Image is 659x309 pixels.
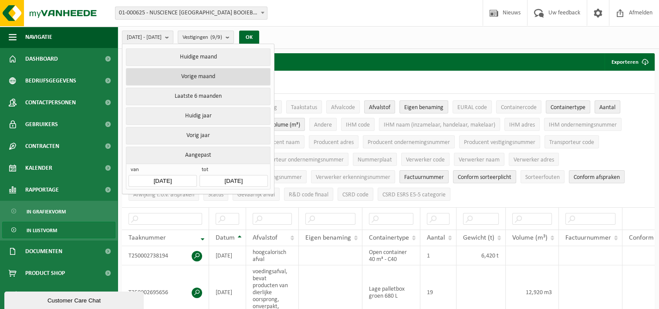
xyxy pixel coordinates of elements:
[459,135,540,148] button: Producent vestigingsnummerProducent vestigingsnummer: Activate to sort
[126,68,270,86] button: Vorige maand
[514,157,554,163] span: Verwerker adres
[525,174,560,181] span: Sorteerfouten
[599,104,615,111] span: Aantal
[289,192,328,198] span: R&D code finaal
[128,166,196,175] span: van
[404,104,443,111] span: Eigen benaming
[358,157,392,163] span: Nummerplaat
[115,7,267,20] span: 01-000625 - NUSCIENCE BELGIUM BOOIEBOS - DRONGEN
[341,118,375,131] button: IHM codeIHM code: Activate to sort
[504,118,540,131] button: IHM adresIHM adres: Activate to sort
[509,122,535,128] span: IHM adres
[2,222,115,238] a: In lijstvorm
[459,157,500,163] span: Verwerker naam
[286,100,322,113] button: TaakstatusTaakstatus: Activate to sort
[270,122,300,128] span: Volume (m³)
[404,174,444,181] span: Factuurnummer
[253,234,277,241] span: Afvalstof
[378,188,450,201] button: CSRD ESRS E5-5 categorieCSRD ESRS E5-5 categorie: Activate to sort
[239,31,259,45] button: OK
[574,174,620,181] span: Conform afspraken
[25,70,76,92] span: Bedrijfsgegevens
[25,113,58,135] span: Gebruikers
[25,92,76,113] span: Contactpersonen
[126,88,270,105] button: Laatste 6 maanden
[309,118,337,131] button: AndereAndere: Activate to sort
[309,135,358,148] button: Producent adresProducent adres: Activate to sort
[331,104,355,111] span: Afvalcode
[454,153,504,166] button: Verwerker naamVerwerker naam: Activate to sort
[595,100,620,113] button: AantalAantal: Activate to sort
[605,53,654,71] button: Exporteren
[369,104,390,111] span: Afvalstof
[128,234,166,241] span: Taaknummer
[178,31,234,44] button: Vestigingen(9/9)
[122,31,173,44] button: [DATE] - [DATE]
[399,170,449,183] button: FactuurnummerFactuurnummer: Activate to sort
[463,234,494,241] span: Gewicht (t)
[314,139,354,146] span: Producent adres
[569,170,625,183] button: Conform afspraken : Activate to sort
[254,135,304,148] button: Producent naamProducent naam: Activate to sort
[237,192,275,198] span: Gevaarlijk afval
[546,100,590,113] button: ContainertypeContainertype: Activate to sort
[27,222,57,239] span: In lijstvorm
[182,31,222,44] span: Vestigingen
[27,203,66,220] span: In grafiekvorm
[25,135,59,157] span: Contracten
[203,188,228,201] button: StatusStatus: Activate to sort
[496,100,541,113] button: ContainercodeContainercode: Activate to sort
[342,192,368,198] span: CSRD code
[25,240,62,262] span: Documenten
[520,170,564,183] button: SorteerfoutenSorteerfouten: Activate to sort
[544,118,622,131] button: IHM ondernemingsnummerIHM ondernemingsnummer: Activate to sort
[346,122,370,128] span: IHM code
[250,153,348,166] button: Transporteur ondernemingsnummerTransporteur ondernemingsnummer : Activate to sort
[420,246,456,265] td: 1
[453,170,516,183] button: Conform sorteerplicht : Activate to sort
[549,122,617,128] span: IHM ondernemingsnummer
[284,188,333,201] button: R&D code finaalR&amp;D code finaal: Activate to sort
[233,188,280,201] button: Gevaarlijk afval : Activate to sort
[208,192,223,198] span: Status
[199,166,267,175] span: tot
[363,135,455,148] button: Producent ondernemingsnummerProducent ondernemingsnummer: Activate to sort
[216,234,235,241] span: Datum
[501,104,537,111] span: Containercode
[353,153,397,166] button: NummerplaatNummerplaat: Activate to sort
[305,234,351,241] span: Eigen benaming
[246,246,299,265] td: hoogcalorisch afval
[265,118,305,131] button: Volume (m³)Volume (m³): Activate to sort
[364,100,395,113] button: AfvalstofAfvalstof: Activate to sort
[544,135,599,148] button: Transporteur codeTransporteur code: Activate to sort
[126,107,270,125] button: Huidig jaar
[115,7,267,19] span: 01-000625 - NUSCIENCE BELGIUM BOOIEBOS - DRONGEN
[4,290,145,309] iframe: chat widget
[457,104,487,111] span: EURAL code
[453,100,492,113] button: EURAL codeEURAL code: Activate to sort
[133,192,194,198] span: Afwijking t.o.v. afspraken
[464,139,535,146] span: Producent vestigingsnummer
[209,246,246,265] td: [DATE]
[210,34,222,40] count: (9/9)
[128,188,199,201] button: Afwijking t.o.v. afsprakenAfwijking t.o.v. afspraken: Activate to sort
[25,179,59,201] span: Rapportage
[127,31,162,44] span: [DATE] - [DATE]
[399,100,448,113] button: Eigen benamingEigen benaming: Activate to sort
[25,284,96,306] span: Acceptatievoorwaarden
[259,139,300,146] span: Producent naam
[122,246,209,265] td: T250002738194
[406,157,445,163] span: Verwerker code
[427,234,445,241] span: Aantal
[25,26,52,48] span: Navigatie
[362,246,420,265] td: Open container 40 m³ - C40
[255,157,344,163] span: Transporteur ondernemingsnummer
[126,127,270,144] button: Vorig jaar
[384,122,495,128] span: IHM naam (inzamelaar, handelaar, makelaar)
[401,153,449,166] button: Verwerker codeVerwerker code: Activate to sort
[338,188,373,201] button: CSRD codeCSRD code: Activate to sort
[382,192,446,198] span: CSRD ESRS E5-5 categorie
[368,139,450,146] span: Producent ondernemingsnummer
[379,118,500,131] button: IHM naam (inzamelaar, handelaar, makelaar)IHM naam (inzamelaar, handelaar, makelaar): Activate to...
